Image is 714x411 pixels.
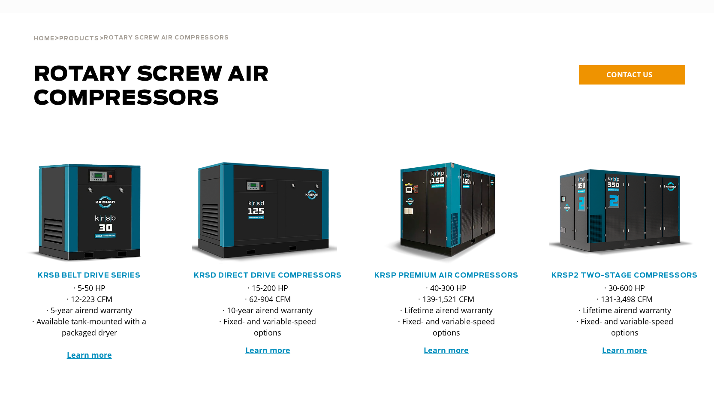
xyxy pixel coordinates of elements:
div: > > [33,13,229,45]
span: Rotary Screw Air Compressors [34,64,269,109]
img: krsb30 [7,162,159,264]
p: · 5-50 HP · 12-223 CFM · 5-year airend warranty · Available tank-mounted with a packaged dryer [31,282,148,360]
img: krsp350 [543,162,694,264]
img: krsd125 [186,162,337,264]
a: Learn more [245,345,290,355]
a: Products [59,34,99,42]
a: CONTACT US [579,65,685,85]
div: krsp150 [371,162,522,264]
a: Learn more [67,350,112,360]
div: krsp350 [549,162,700,264]
div: krsd125 [192,162,343,264]
a: KRSB Belt Drive Series [38,272,141,279]
a: Learn more [602,345,647,355]
a: KRSP Premium Air Compressors [374,272,518,279]
p: · 40-300 HP · 139-1,521 CFM · Lifetime airend warranty · Fixed- and variable-speed options [388,282,505,338]
img: krsp150 [365,162,516,264]
span: Home [33,36,54,42]
span: Rotary Screw Air Compressors [104,35,229,41]
a: KRSD Direct Drive Compressors [194,272,342,279]
a: KRSP2 Two-Stage Compressors [551,272,698,279]
span: CONTACT US [606,70,652,79]
a: Learn more [424,345,469,355]
span: Products [59,36,99,42]
p: · 30-600 HP · 131-3,498 CFM · Lifetime airend warranty · Fixed- and variable-speed options [566,282,683,338]
p: · 15-200 HP · 62-904 CFM · 10-year airend warranty · Fixed- and variable-speed options [209,282,326,338]
div: krsb30 [14,162,165,264]
a: Home [33,34,54,42]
